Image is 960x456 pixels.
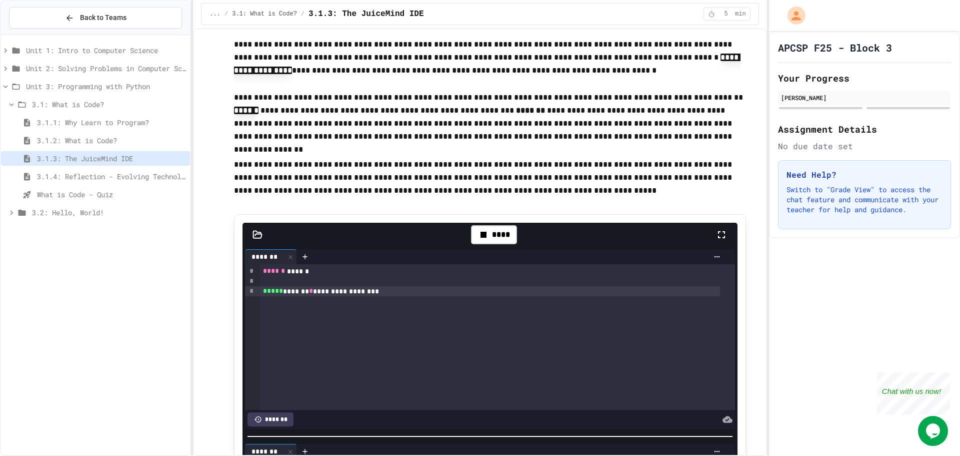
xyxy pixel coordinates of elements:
span: 5 [718,10,734,18]
span: Back to Teams [80,13,126,23]
p: Switch to "Grade View" to access the chat feature and communicate with your teacher for help and ... [786,185,942,215]
h3: Need Help? [786,169,942,181]
span: 3.1.2: What is Code? [37,135,186,146]
span: 3.2: Hello, World! [32,207,186,218]
h1: APCSP F25 - Block 3 [778,41,892,55]
span: Unit 1: Intro to Computer Science [26,45,186,56]
button: Back to Teams [9,7,182,29]
span: What is Code - Quiz [37,189,186,200]
div: No due date set [778,140,951,152]
h2: Assignment Details [778,122,951,136]
span: 3.1.3: The JuiceMind IDE [308,8,423,20]
div: My Account [777,4,808,27]
span: / [224,10,228,18]
iframe: chat widget [918,416,950,446]
span: Unit 2: Solving Problems in Computer Science [26,63,186,74]
span: 3.1.1: Why Learn to Program? [37,117,186,128]
h2: Your Progress [778,71,951,85]
span: 3.1.3: The JuiceMind IDE [37,153,186,164]
iframe: chat widget [877,372,950,415]
span: / [301,10,304,18]
span: 3.1: What is Code? [232,10,297,18]
span: min [735,10,746,18]
div: [PERSON_NAME] [781,93,948,102]
span: 3.1.4: Reflection - Evolving Technology [37,171,186,182]
span: Unit 3: Programming with Python [26,81,186,92]
span: 3.1: What is Code? [32,99,186,110]
span: ... [209,10,220,18]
